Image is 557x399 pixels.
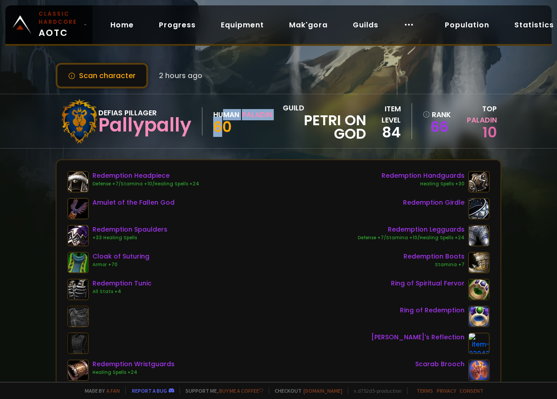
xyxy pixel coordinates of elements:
[468,225,490,246] img: item-22427
[371,333,465,342] div: [PERSON_NAME]'s Reflection
[79,387,120,394] span: Made by
[213,117,232,137] span: 60
[468,252,490,273] img: item-22430
[437,387,456,394] a: Privacy
[468,333,490,354] img: item-23042
[468,306,490,327] img: item-23066
[92,252,149,261] div: Cloak of Suturing
[423,109,449,120] div: rank
[482,122,497,142] a: 10
[468,171,490,193] img: item-22426
[67,279,89,300] img: item-22425
[468,279,490,300] img: item-23037
[159,70,202,81] span: 2 hours ago
[366,103,400,126] div: item level
[92,261,149,268] div: Armor +70
[403,252,465,261] div: Redemption Boots
[5,5,92,44] a: Classic HardcoreAOTC
[214,16,271,34] a: Equipment
[92,360,175,369] div: Redemption Wristguards
[358,225,465,234] div: Redemption Legguards
[92,369,175,376] div: Healing Spells +24
[438,16,496,34] a: Population
[92,225,167,234] div: Redemption Spaulders
[366,126,400,139] div: 84
[346,16,386,34] a: Guilds
[219,387,263,394] a: Buy me a coffee
[400,306,465,315] div: Ring of Redemption
[269,387,342,394] span: Checkout
[282,16,335,34] a: Mak'gora
[132,387,167,394] a: Report a bug
[403,198,465,207] div: Redemption Girdle
[67,198,89,219] img: item-21712
[417,387,433,394] a: Terms
[103,16,141,34] a: Home
[454,103,497,126] div: Top
[382,180,465,188] div: Healing Spells +30
[39,10,80,26] small: Classic Hardcore
[303,387,342,394] a: [DOMAIN_NAME]
[92,171,199,180] div: Redemption Headpiece
[67,360,89,381] img: item-22424
[348,387,402,394] span: v. d752d5 - production
[92,180,199,188] div: Defense +7/Stamina +10/Healing Spells +24
[92,198,175,207] div: Amulet of the Fallen God
[403,261,465,268] div: Stamina +7
[67,171,89,193] img: item-22428
[92,288,152,295] div: All Stats +4
[382,171,465,180] div: Redemption Handguards
[92,279,152,288] div: Redemption Tunic
[56,63,148,88] button: Scan character
[415,360,465,369] div: Scarab Brooch
[98,107,191,118] div: Defias Pillager
[180,387,263,394] span: Support me,
[106,387,120,394] a: a fan
[213,109,239,120] div: Human
[358,234,465,241] div: Defense +7/Stamina +10/Healing Spells +24
[468,198,490,219] img: item-22431
[67,225,89,246] img: item-22429
[283,102,366,140] div: guild
[98,118,191,132] div: Pallypally
[67,252,89,273] img: item-22960
[92,234,167,241] div: +33 Healing Spells
[468,360,490,381] img: item-21625
[39,10,80,39] span: AOTC
[152,16,203,34] a: Progress
[467,115,497,125] span: Paladin
[423,120,449,134] a: 66
[460,387,483,394] a: Consent
[242,109,272,120] div: Paladin
[283,114,366,140] span: petri on god
[391,279,465,288] div: Ring of Spiritual Fervor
